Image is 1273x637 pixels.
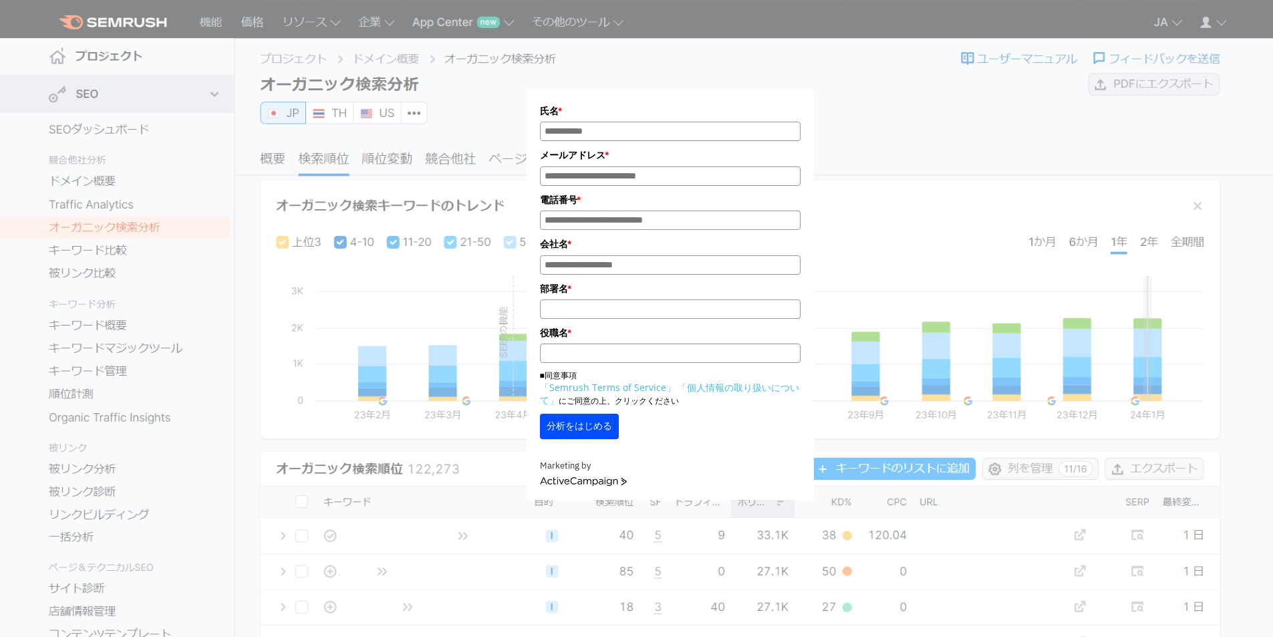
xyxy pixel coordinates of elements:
[540,326,801,340] label: 役職名
[540,414,619,439] button: 分析をはじめる
[540,381,676,394] a: 「Semrush Terms of Service」
[540,237,801,251] label: 会社名
[540,370,801,407] p: ■同意事項 にご同意の上、クリックください
[540,148,801,162] label: メールアドレス
[540,193,801,207] label: 電話番号
[540,104,801,118] label: 氏名
[540,281,801,296] label: 部署名
[540,381,799,406] a: 「個人情報の取り扱いについて」
[540,459,801,473] div: Marketing by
